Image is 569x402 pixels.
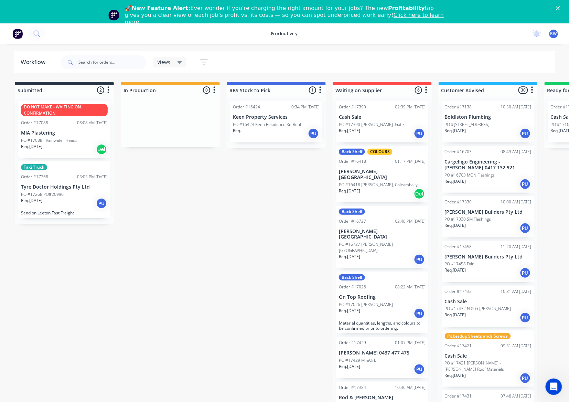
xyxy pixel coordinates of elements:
[21,174,48,180] div: Order #17268
[336,337,428,378] div: Order #1742901:07 PM [DATE][PERSON_NAME] 0437 477 475PO #17429 MiniOrbReq.[DATE]PU
[445,372,466,379] p: Req. [DATE]
[445,149,472,155] div: Order #16703
[268,29,301,39] div: productivity
[21,130,108,136] p: MIA Plastering
[445,172,495,178] p: PO #16703 MON Flashings
[339,149,365,155] div: Back Shelf
[21,104,108,116] div: DO NOT MAKE - WAITING ON CONFIRMATION
[442,330,534,387] div: Pickesdup Sheets ands ScrewsOrder #1742109:31 AM [DATE]Cash SalePO #17421 [PERSON_NAME] - [PERSON...
[445,254,532,260] p: [PERSON_NAME] Builders Pty Ltd
[501,244,532,250] div: 11:20 AM [DATE]
[77,120,108,126] div: 08:08 AM [DATE]
[230,101,322,142] div: Order #1642410:34 PM [DATE]Keen Property ServicesPO #16424 Keen Residence Re-RoofReq.PU
[445,299,532,305] p: Cash Sale
[21,210,108,215] p: Send on Leeton Fast Freight
[21,198,42,204] p: Req. [DATE]
[21,137,77,144] p: PO #17088 - Rainwater Heads
[21,58,49,66] div: Workflow
[520,179,531,190] div: PU
[445,267,466,273] p: Req. [DATE]
[339,121,404,128] p: PO #17390 [PERSON_NAME], Gate
[445,121,490,128] p: PO #[STREET_ADDRESS]
[445,360,532,372] p: PO #17421 [PERSON_NAME] - [PERSON_NAME] Roof Materials
[520,128,531,139] div: PU
[445,199,472,205] div: Order #17330
[339,274,365,281] div: Back Shelf
[501,393,532,399] div: 07:46 AM [DATE]
[395,340,426,346] div: 01:07 PM [DATE]
[339,357,376,363] p: PO #17429 MiniOrb
[395,384,426,391] div: 10:36 AM [DATE]
[12,29,23,39] img: Factory
[445,216,491,222] p: PO #17330 SM Flashings
[21,164,47,170] div: Taxi Truck
[501,149,532,155] div: 08:49 AM [DATE]
[18,161,110,218] div: Taxi TruckOrder #1726803:05 PM [DATE]Tyre Doctor Holdings Pty LtdPO #17268 PO#20990Req.[DATE]PUSe...
[501,104,532,110] div: 10:30 AM [DATE]
[339,395,426,401] p: Rod & [PERSON_NAME]
[445,222,466,229] p: Req. [DATE]
[414,364,425,375] div: PU
[395,158,426,165] div: 01:17 PM [DATE]
[445,209,532,215] p: [PERSON_NAME] Builders Pty Ltd
[395,284,426,290] div: 08:22 AM [DATE]
[158,59,171,66] span: Views
[339,284,366,290] div: Order #17026
[233,104,260,110] div: Order #16424
[125,5,450,25] div: 🚀 Ever wonder if you’re charging the right amount for your jobs? The new tab gives you a clear vi...
[339,169,426,180] p: [PERSON_NAME][GEOGRAPHIC_DATA]
[442,286,534,327] div: Order #1743210:31 AM [DATE]Cash SalePO #17432 N & G [PERSON_NAME]Req.[DATE]PU
[550,31,557,37] span: RW
[21,120,48,126] div: Order #17088
[125,12,444,25] a: Click here to learn more.
[395,104,426,110] div: 02:39 PM [DATE]
[336,206,428,268] div: Back ShelfOrder #1672702:48 PM [DATE][PERSON_NAME][GEOGRAPHIC_DATA]PO #16727 [PERSON_NAME][GEOGRA...
[336,272,428,334] div: Back ShelfOrder #1702608:22 AM [DATE]On Top RoofingPO #17026 [PERSON_NAME]Req.[DATE]PUMaterial qu...
[445,312,466,318] p: Req. [DATE]
[339,363,360,370] p: Req. [DATE]
[445,114,532,120] p: Boldiston Plumbing
[21,191,64,198] p: PO #17268 PO#20990
[414,308,425,319] div: PU
[289,104,320,110] div: 10:34 PM [DATE]
[18,101,110,158] div: DO NOT MAKE - WAITING ON CONFIRMATIONOrder #1708808:08 AM [DATE]MIA PlasteringPO #17088 - Rainwat...
[414,254,425,265] div: PU
[96,144,107,155] div: Del
[445,393,472,399] div: Order #17431
[442,101,534,142] div: Order #1713810:30 AM [DATE]Boldiston PlumbingPO #[STREET_ADDRESS]Req.[DATE]PU
[442,241,534,282] div: Order #1745811:20 AM [DATE][PERSON_NAME] Builders Pty LtdPO #17458 FairReq.[DATE]PU
[520,267,531,278] div: PU
[339,158,366,165] div: Order #16418
[339,320,426,331] p: Material quantities, lengths, and colours to be confirmed prior to ordering.
[442,196,534,237] div: Order #1733010:00 AM [DATE][PERSON_NAME] Builders Pty LtdPO #17330 SM FlashingsReq.[DATE]PU
[445,178,466,184] p: Req. [DATE]
[556,6,563,10] div: Close
[367,149,393,155] div: COLOURS
[501,288,532,295] div: 10:31 AM [DATE]
[339,384,366,391] div: Order #17384
[336,101,428,142] div: Order #1739002:39 PM [DATE]Cash SalePO #17390 [PERSON_NAME], GateReq.[DATE]PU
[339,308,360,314] p: Req. [DATE]
[339,104,366,110] div: Order #17390
[339,340,366,346] div: Order #17429
[132,5,191,11] b: New Feature Alert:
[21,144,42,150] p: Req. [DATE]
[339,128,360,134] p: Req. [DATE]
[339,294,426,300] p: On Top Roofing
[520,223,531,234] div: PU
[336,146,428,202] div: Back ShelfCOLOURSOrder #1641801:17 PM [DATE][PERSON_NAME][GEOGRAPHIC_DATA]PO #16418 [PERSON_NAME]...
[339,254,360,260] p: Req. [DATE]
[339,182,418,188] p: PO #16418 [PERSON_NAME], Coleambally
[442,146,534,193] div: Order #1670308:49 AM [DATE]Cargelligo Engineering - [PERSON_NAME] 0417 132 921PO #16703 MON Flash...
[546,379,562,395] iframe: Intercom live chat
[445,104,472,110] div: Order #17138
[308,128,319,139] div: PU
[414,188,425,199] div: Del
[108,10,119,21] img: Profile image for Team
[445,244,472,250] div: Order #17458
[96,198,107,209] div: PU
[445,353,532,359] p: Cash Sale
[78,55,147,69] input: Search for orders...
[445,343,472,349] div: Order #17421
[501,343,532,349] div: 09:31 AM [DATE]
